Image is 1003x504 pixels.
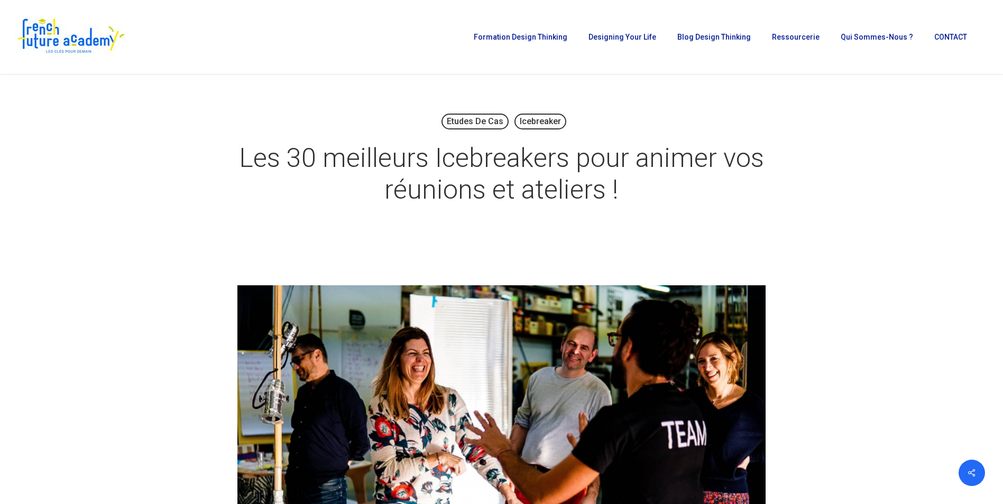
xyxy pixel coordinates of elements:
[929,33,972,41] a: CONTACT
[934,33,967,41] span: CONTACT
[588,33,656,41] span: Designing Your Life
[474,33,567,41] span: Formation Design Thinking
[583,33,661,41] a: Designing Your Life
[237,132,766,216] h1: Les 30 meilleurs Icebreakers pour animer vos réunions et ateliers !
[441,114,509,129] a: Etudes de cas
[468,33,573,41] a: Formation Design Thinking
[672,33,756,41] a: Blog Design Thinking
[835,33,918,41] a: Qui sommes-nous ?
[767,33,825,41] a: Ressourcerie
[841,33,913,41] span: Qui sommes-nous ?
[15,16,126,58] img: French Future Academy
[772,33,820,41] span: Ressourcerie
[514,114,566,129] a: Icebreaker
[677,33,751,41] span: Blog Design Thinking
